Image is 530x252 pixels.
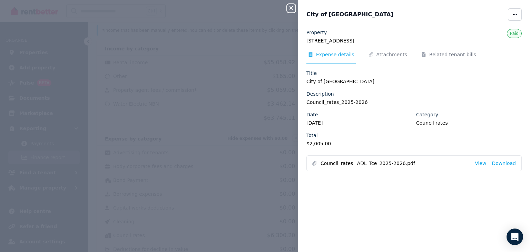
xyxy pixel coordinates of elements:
a: View [475,160,486,167]
legend: Council_rates_2025-2026 [306,99,522,106]
nav: Tabs [306,51,522,64]
span: Paid [510,31,519,36]
label: Date [306,111,318,118]
label: Title [306,70,317,77]
span: Council_rates_ ADL_Tce_2025-2026.pdf [321,160,469,167]
label: Total [306,132,318,139]
legend: $2,005.00 [306,140,412,147]
label: Description [306,90,334,97]
label: Category [416,111,438,118]
span: Expense details [316,51,354,58]
legend: [STREET_ADDRESS] [306,37,522,44]
div: Open Intercom Messenger [507,229,523,245]
label: Property [306,29,327,36]
span: Attachments [376,51,407,58]
span: City of [GEOGRAPHIC_DATA] [306,10,393,19]
legend: Council rates [416,119,522,126]
a: Download [492,160,516,167]
span: Related tenant bills [429,51,476,58]
legend: [DATE] [306,119,412,126]
legend: City of [GEOGRAPHIC_DATA] [306,78,522,85]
